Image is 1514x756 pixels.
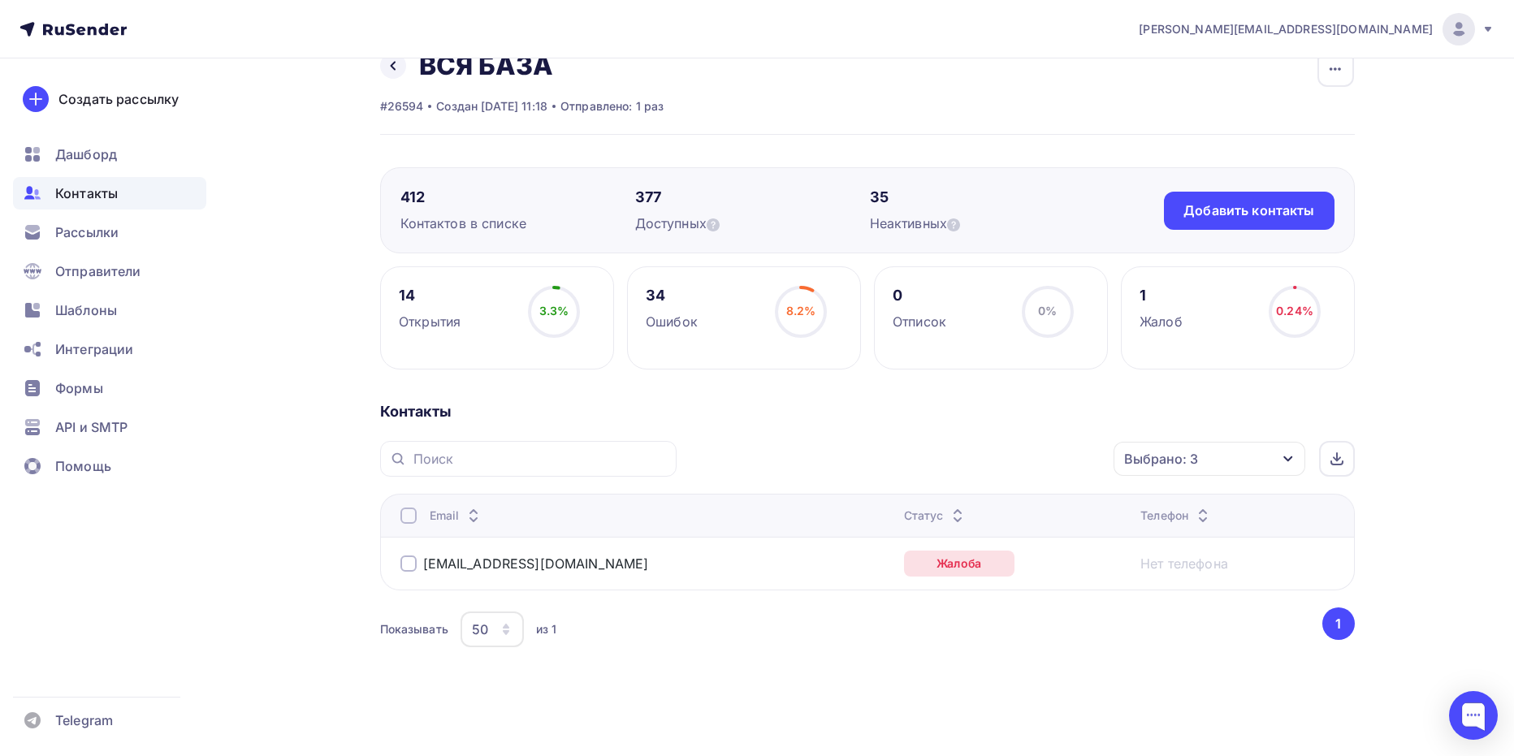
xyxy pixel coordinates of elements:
[400,214,635,233] div: Контактов в списке
[870,214,1105,233] div: Неактивных
[419,50,554,82] h2: ВСЯ БАЗА
[55,417,128,437] span: API и SMTP
[423,555,649,572] a: [EMAIL_ADDRESS][DOMAIN_NAME]
[13,138,206,171] a: Дашборд
[13,177,206,210] a: Контакты
[1139,21,1433,37] span: [PERSON_NAME][EMAIL_ADDRESS][DOMAIN_NAME]
[13,216,206,248] a: Рассылки
[893,312,946,331] div: Отписок
[13,255,206,287] a: Отправители
[1183,201,1314,220] div: Добавить контакты
[13,294,206,326] a: Шаблоны
[55,222,119,242] span: Рассылки
[380,402,1355,421] div: Контакты
[13,372,206,404] a: Формы
[1140,554,1228,573] a: Нет телефона
[536,621,557,637] div: из 1
[560,98,664,114] div: Отправлено: 1 раз
[893,286,946,305] div: 0
[55,339,133,359] span: Интеграции
[55,711,113,730] span: Telegram
[1276,304,1313,318] span: 0.24%
[786,304,816,318] span: 8.2%
[436,98,547,114] div: Создан [DATE] 11:18
[1038,304,1057,318] span: 0%
[1140,508,1213,524] div: Телефон
[55,145,117,164] span: Дашборд
[1319,607,1355,640] ul: Pagination
[55,261,141,281] span: Отправители
[430,508,484,524] div: Email
[904,551,1014,577] div: Жалоба
[399,312,461,331] div: Открытия
[1140,312,1183,331] div: Жалоб
[635,188,870,207] div: 377
[413,450,667,468] input: Поиск
[1139,13,1495,45] a: [PERSON_NAME][EMAIL_ADDRESS][DOMAIN_NAME]
[58,89,179,109] div: Создать рассылку
[1322,607,1355,640] button: Go to page 1
[646,312,698,331] div: Ошибок
[55,184,118,203] span: Контакты
[55,456,111,476] span: Помощь
[380,621,448,637] div: Показывать
[870,188,1105,207] div: 35
[1113,441,1306,477] button: Выбрано: 3
[904,508,968,524] div: Статус
[380,98,424,114] div: #26594
[472,620,488,639] div: 50
[55,300,117,320] span: Шаблоны
[635,214,870,233] div: Доступных
[646,286,698,305] div: 34
[399,286,461,305] div: 14
[1140,286,1183,305] div: 1
[1124,449,1198,469] div: Выбрано: 3
[539,304,569,318] span: 3.3%
[400,188,635,207] div: 412
[460,611,525,648] button: 50
[55,378,103,398] span: Формы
